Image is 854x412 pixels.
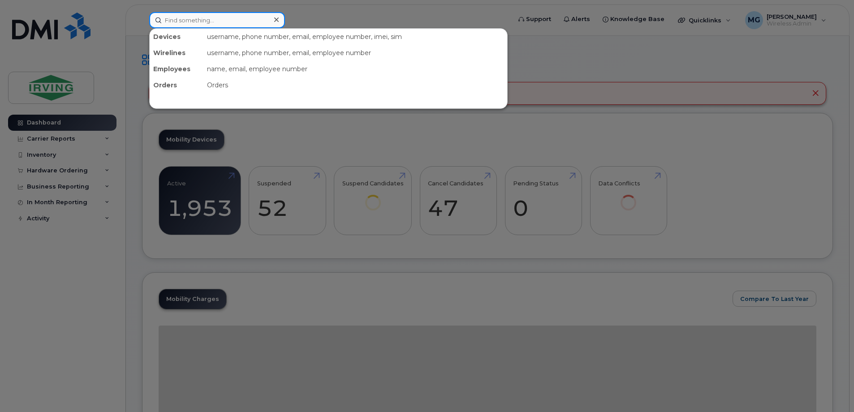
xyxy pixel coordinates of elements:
[203,61,507,77] div: name, email, employee number
[150,77,203,93] div: Orders
[203,29,507,45] div: username, phone number, email, employee number, imei, sim
[203,45,507,61] div: username, phone number, email, employee number
[150,61,203,77] div: Employees
[150,45,203,61] div: Wirelines
[150,29,203,45] div: Devices
[203,77,507,93] div: Orders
